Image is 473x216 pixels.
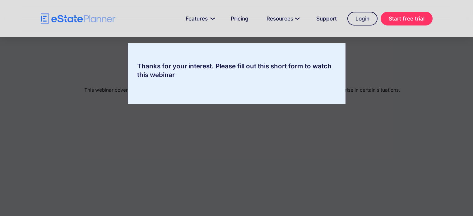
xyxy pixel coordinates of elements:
a: home [41,13,115,24]
a: Login [347,12,378,25]
a: Features [178,12,220,25]
a: Resources [259,12,306,25]
a: Start free trial [381,12,433,25]
a: Support [309,12,344,25]
a: Pricing [223,12,256,25]
div: Thanks for your interest. Please fill out this short form to watch this webinar [128,62,345,79]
